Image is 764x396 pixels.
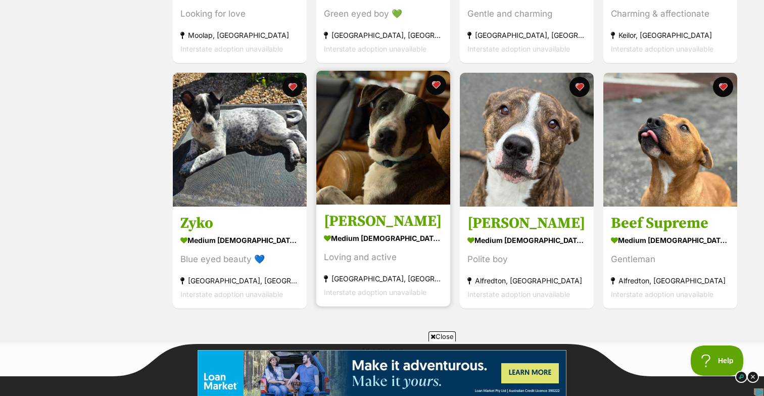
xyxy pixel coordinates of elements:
[180,214,299,233] h3: Zyko
[467,274,586,288] div: Alfredton, [GEOGRAPHIC_DATA]
[611,28,730,42] div: Keilor, [GEOGRAPHIC_DATA]
[467,290,570,299] span: Interstate adoption unavailable
[324,212,443,231] h3: [PERSON_NAME]
[611,7,730,21] div: Charming & affectionate
[467,7,586,21] div: Gentle and charming
[173,207,307,309] a: Zyko medium [DEMOGRAPHIC_DATA] Dog Blue eyed beauty 💙 [GEOGRAPHIC_DATA], [GEOGRAPHIC_DATA] Inters...
[324,251,443,265] div: Loving and active
[611,290,713,299] span: Interstate adoption unavailable
[569,77,590,97] button: favourite
[282,77,303,97] button: favourite
[428,331,456,341] span: Close
[611,233,730,248] div: medium [DEMOGRAPHIC_DATA] Dog
[611,253,730,267] div: Gentleman
[180,274,299,288] div: [GEOGRAPHIC_DATA], [GEOGRAPHIC_DATA]
[324,7,443,21] div: Green eyed boy 💚
[603,207,737,309] a: Beef Supreme medium [DEMOGRAPHIC_DATA] Dog Gentleman Alfredton, [GEOGRAPHIC_DATA] Interstate adop...
[324,288,426,297] span: Interstate adoption unavailable
[467,214,586,233] h3: [PERSON_NAME]
[180,253,299,267] div: Blue eyed beauty 💙
[467,28,586,42] div: [GEOGRAPHIC_DATA], [GEOGRAPHIC_DATA]
[180,44,283,53] span: Interstate adoption unavailable
[180,7,299,21] div: Looking for love
[180,290,283,299] span: Interstate adoption unavailable
[316,71,450,205] img: Bundy
[324,28,443,42] div: [GEOGRAPHIC_DATA], [GEOGRAPHIC_DATA]
[611,44,713,53] span: Interstate adoption unavailable
[316,205,450,307] a: [PERSON_NAME] medium [DEMOGRAPHIC_DATA] Dog Loving and active [GEOGRAPHIC_DATA], [GEOGRAPHIC_DATA...
[747,371,759,383] img: close_dark.svg
[467,44,570,53] span: Interstate adoption unavailable
[611,274,730,288] div: Alfredton, [GEOGRAPHIC_DATA]
[603,73,737,207] img: Beef Supreme
[426,75,446,95] button: favourite
[324,44,426,53] span: Interstate adoption unavailable
[713,77,733,97] button: favourite
[467,233,586,248] div: medium [DEMOGRAPHIC_DATA] Dog
[324,231,443,246] div: medium [DEMOGRAPHIC_DATA] Dog
[180,233,299,248] div: medium [DEMOGRAPHIC_DATA] Dog
[611,214,730,233] h3: Beef Supreme
[460,207,594,309] a: [PERSON_NAME] medium [DEMOGRAPHIC_DATA] Dog Polite boy Alfredton, [GEOGRAPHIC_DATA] Interstate ad...
[467,253,586,267] div: Polite boy
[324,272,443,286] div: [GEOGRAPHIC_DATA], [GEOGRAPHIC_DATA]
[180,28,299,42] div: Moolap, [GEOGRAPHIC_DATA]
[173,73,307,207] img: Zyko
[460,73,594,207] img: Sir Loin
[735,371,747,383] img: info_dark.svg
